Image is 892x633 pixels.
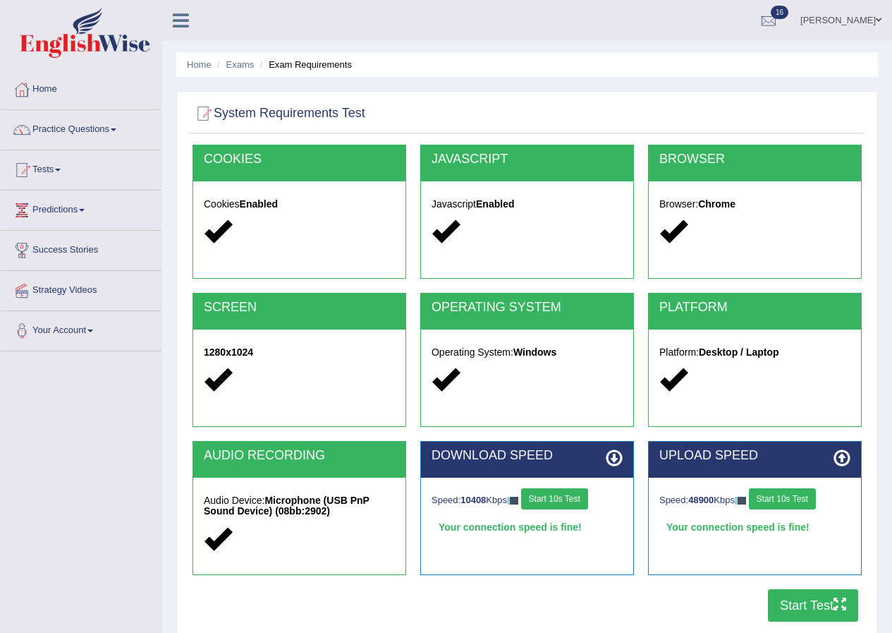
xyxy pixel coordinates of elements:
strong: 1280x1024 [204,346,253,358]
a: Tests [1,150,161,186]
h2: AUDIO RECORDING [204,449,395,463]
div: Speed: Kbps [432,488,623,513]
a: Strategy Videos [1,271,161,306]
button: Start 10s Test [521,488,588,510]
strong: Chrome [698,198,735,210]
li: Exam Requirements [257,58,352,71]
h2: SCREEN [204,301,395,315]
h5: Platform: [659,347,850,358]
span: 16 [771,6,788,19]
a: Exams [226,59,255,70]
strong: Desktop / Laptop [699,346,779,358]
strong: 48900 [688,495,714,505]
button: Start 10s Test [749,488,816,510]
div: Your connection speed is fine! [659,517,850,538]
a: Home [187,59,212,70]
strong: Windows [513,346,556,358]
a: Home [1,70,161,105]
img: ajax-loader-fb-connection.gif [735,497,746,505]
h5: Browser: [659,199,850,210]
div: Speed: Kbps [659,488,850,513]
h2: UPLOAD SPEED [659,449,850,463]
h2: System Requirements Test [193,103,365,124]
h2: BROWSER [659,152,850,167]
h5: Audio Device: [204,495,395,517]
img: ajax-loader-fb-connection.gif [507,497,518,505]
h2: COOKIES [204,152,395,167]
h2: PLATFORM [659,301,850,315]
h2: JAVASCRIPT [432,152,623,167]
button: Start Test [768,589,858,622]
a: Predictions [1,191,161,226]
a: Success Stories [1,231,161,266]
h5: Operating System: [432,347,623,358]
h2: DOWNLOAD SPEED [432,449,623,463]
h5: Javascript [432,199,623,210]
strong: Microphone (USB PnP Sound Device) (08bb:2902) [204,495,369,517]
a: Your Account [1,311,161,346]
h5: Cookies [204,199,395,210]
strong: Enabled [240,198,278,210]
strong: 10408 [460,495,486,505]
strong: Enabled [476,198,514,210]
div: Your connection speed is fine! [432,517,623,538]
h2: OPERATING SYSTEM [432,301,623,315]
a: Practice Questions [1,110,161,145]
